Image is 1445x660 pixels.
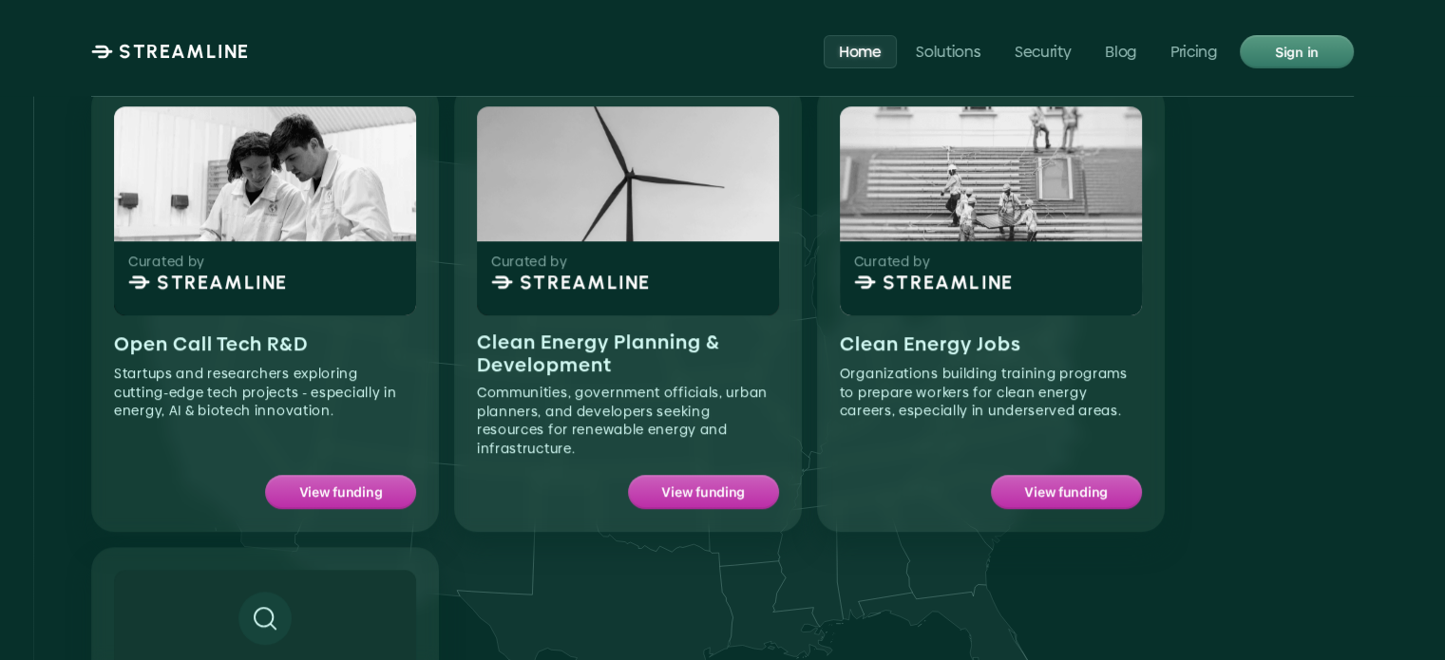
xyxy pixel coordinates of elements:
[1275,39,1319,64] p: Sign in
[824,34,897,67] a: Home
[1170,42,1217,60] p: Pricing
[1155,34,1232,67] a: Pricing
[999,34,1086,67] a: Security
[1024,480,1108,504] p: View funding
[1091,34,1152,67] a: Blog
[157,271,288,293] p: STREAMLINE
[520,271,651,293] p: STREAMLINE
[114,332,416,355] p: Open Call Tech R&D
[477,384,779,458] p: Communities, government officials, urban planners, and developers seeking resources for renewable...
[1106,42,1137,60] p: Blog
[916,42,980,60] p: Solutions
[1015,42,1071,60] p: Security
[119,40,250,63] p: STREAMLINE
[491,253,791,272] p: Curated by
[265,475,416,509] a: View funding
[91,40,250,63] a: STREAMLINE
[840,332,1142,355] p: Clean Energy Jobs
[114,365,416,421] p: Startups and researchers exploring cutting-edge tech projects - especially in energy, AI & biotec...
[1240,35,1354,68] a: Sign in
[661,480,745,504] p: View funding
[991,475,1142,509] a: View funding
[854,253,1154,272] p: Curated by
[883,271,1014,293] p: STREAMLINE
[628,475,779,509] a: View funding
[299,480,383,504] p: View funding
[840,365,1142,421] p: Organizations building training programs to prepare workers for clean energy careers, especially ...
[128,253,428,272] p: Curated by
[839,42,882,60] p: Home
[477,330,779,376] p: Clean Energy Planning & Development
